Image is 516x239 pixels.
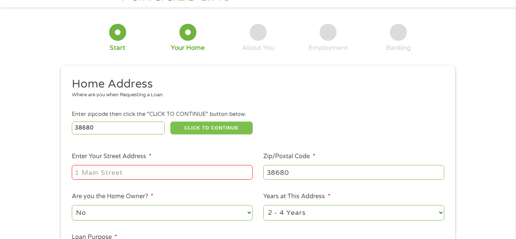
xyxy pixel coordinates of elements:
div: Start [110,44,125,52]
div: Banking [386,44,411,52]
label: Zip/Postal Code [263,153,315,160]
input: 1 Main Street [72,165,253,179]
label: Years at This Address [263,193,330,200]
div: Your Home [171,44,205,52]
div: Where are you when Requesting a Loan. [72,91,439,99]
div: Enter zipcode then click the "CLICK TO CONTINUE" button below. [72,110,444,119]
div: About You [242,44,274,52]
button: CLICK TO CONTINUE [170,122,253,134]
label: Enter Your Street Address [72,153,151,160]
input: Enter Zipcode (e.g 01510) [72,122,165,134]
div: Employment [309,44,348,52]
label: Are you the Home Owner? [72,193,153,200]
h2: Home Address [72,77,439,92]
